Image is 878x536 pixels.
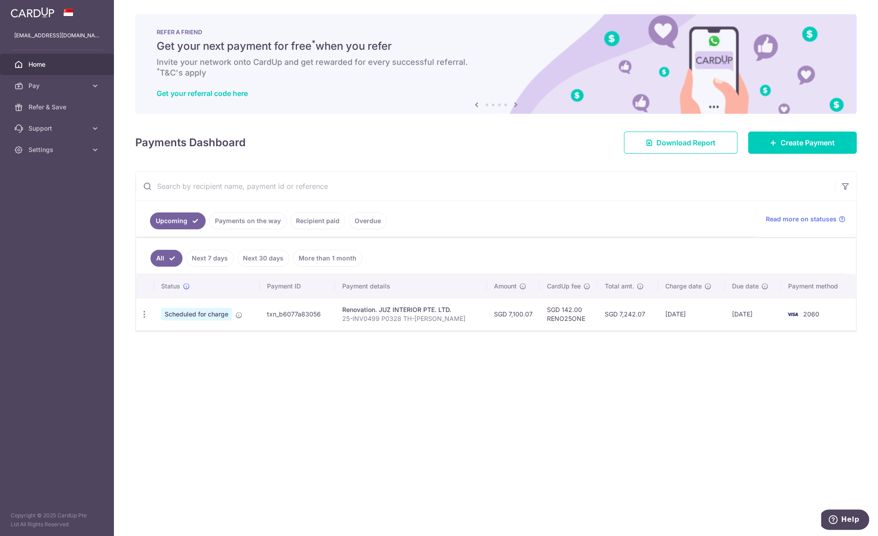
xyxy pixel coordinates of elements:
th: Payment details [335,275,487,298]
a: Upcoming [150,212,206,229]
a: Read more on statuses [766,215,846,224]
div: Renovation. JUZ INTERIOR PTE. LTD. [342,305,480,314]
a: Download Report [624,132,737,154]
th: Payment method [781,275,856,298]
iframe: Opens a widget where you can find more information [821,509,869,532]
a: Overdue [349,212,387,229]
td: [DATE] [725,298,781,330]
td: SGD 7,242.07 [598,298,658,330]
span: Settings [28,145,87,154]
a: Recipient paid [290,212,345,229]
a: Next 30 days [237,250,289,267]
td: SGD 142.00 RENO25ONE [540,298,598,330]
p: REFER A FRIEND [157,28,835,36]
span: Home [28,60,87,69]
span: Total amt. [605,282,634,291]
h5: Get your next payment for free when you refer [157,39,835,53]
span: Charge date [665,282,702,291]
a: Create Payment [748,132,857,154]
a: Next 7 days [186,250,234,267]
img: Bank Card [784,309,801,320]
span: Support [28,124,87,133]
span: CardUp fee [547,282,581,291]
span: 2060 [803,310,819,318]
h4: Payments Dashboard [135,135,246,151]
td: txn_b6077a83056 [260,298,335,330]
span: Create Payment [781,137,835,148]
td: [DATE] [658,298,725,330]
span: Read more on statuses [766,215,837,224]
img: RAF banner [135,14,857,114]
th: Payment ID [260,275,335,298]
span: Download Report [656,137,716,148]
span: Amount [494,282,517,291]
span: Status [161,282,180,291]
input: Search by recipient name, payment id or reference [136,172,835,200]
a: All [150,250,182,267]
span: Refer & Save [28,103,87,112]
span: Due date [732,282,759,291]
p: 25-INV0499 P0328 TH-[PERSON_NAME] [342,314,480,323]
img: CardUp [11,7,54,18]
td: SGD 7,100.07 [487,298,540,330]
a: More than 1 month [293,250,362,267]
h6: Invite your network onto CardUp and get rewarded for every successful referral. T&C's apply [157,57,835,78]
span: Pay [28,81,87,90]
p: [EMAIL_ADDRESS][DOMAIN_NAME] [14,31,100,40]
a: Get your referral code here [157,89,248,98]
a: Payments on the way [209,212,287,229]
span: Scheduled for charge [161,308,232,320]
